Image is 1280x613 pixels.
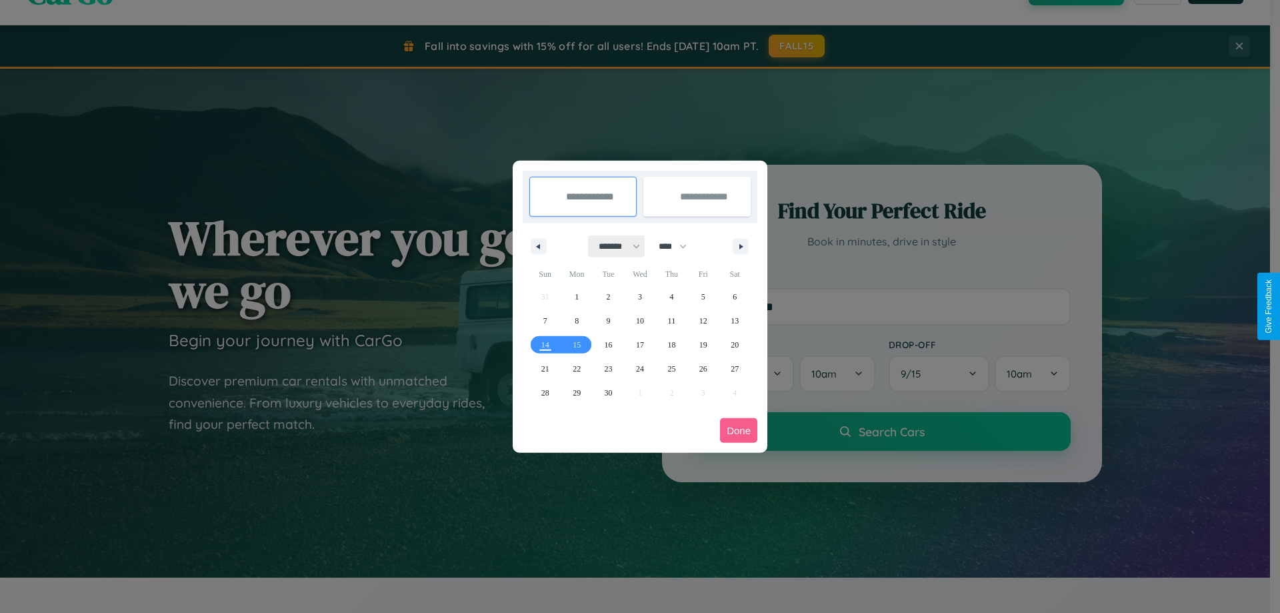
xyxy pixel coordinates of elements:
button: 9 [593,309,624,333]
button: 20 [719,333,751,357]
span: 19 [699,333,707,357]
span: 9 [607,309,611,333]
span: 26 [699,357,707,381]
span: 12 [699,309,707,333]
span: Fri [687,263,719,285]
button: 28 [529,381,561,405]
span: 2 [607,285,611,309]
span: 7 [543,309,547,333]
button: 27 [719,357,751,381]
span: 15 [573,333,581,357]
button: 17 [624,333,655,357]
button: 23 [593,357,624,381]
span: 21 [541,357,549,381]
span: 27 [731,357,739,381]
span: 13 [731,309,739,333]
span: 17 [636,333,644,357]
button: 19 [687,333,719,357]
span: 20 [731,333,739,357]
span: 1 [575,285,579,309]
span: Mon [561,263,592,285]
span: 16 [605,333,613,357]
button: 11 [656,309,687,333]
button: 21 [529,357,561,381]
span: 22 [573,357,581,381]
button: 14 [529,333,561,357]
button: 15 [561,333,592,357]
span: 25 [667,357,675,381]
span: 23 [605,357,613,381]
span: 14 [541,333,549,357]
button: 3 [624,285,655,309]
span: 5 [701,285,705,309]
button: 22 [561,357,592,381]
span: 11 [668,309,676,333]
span: 3 [638,285,642,309]
span: 29 [573,381,581,405]
span: 30 [605,381,613,405]
button: 26 [687,357,719,381]
span: 4 [669,285,673,309]
button: 6 [719,285,751,309]
span: Sat [719,263,751,285]
button: 18 [656,333,687,357]
span: Sun [529,263,561,285]
button: 8 [561,309,592,333]
button: 4 [656,285,687,309]
button: 24 [624,357,655,381]
button: 12 [687,309,719,333]
span: 18 [667,333,675,357]
span: 28 [541,381,549,405]
button: 29 [561,381,592,405]
span: Wed [624,263,655,285]
button: Done [720,418,757,443]
span: Thu [656,263,687,285]
div: Give Feedback [1264,279,1273,334]
span: Tue [593,263,624,285]
button: 13 [719,309,751,333]
button: 30 [593,381,624,405]
button: 10 [624,309,655,333]
button: 5 [687,285,719,309]
span: 8 [575,309,579,333]
button: 25 [656,357,687,381]
button: 1 [561,285,592,309]
span: 10 [636,309,644,333]
button: 16 [593,333,624,357]
span: 24 [636,357,644,381]
span: 6 [733,285,737,309]
button: 7 [529,309,561,333]
button: 2 [593,285,624,309]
